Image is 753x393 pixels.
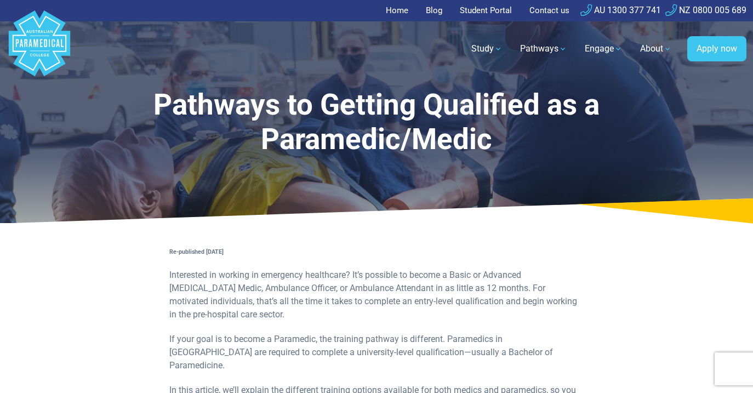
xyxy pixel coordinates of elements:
[465,33,509,64] a: Study
[514,33,574,64] a: Pathways
[169,248,224,255] strong: Re-published [DATE]
[7,21,72,77] a: Australian Paramedical College
[578,33,629,64] a: Engage
[169,333,584,372] p: If your goal is to become a Paramedic, the training pathway is different. Paramedics in [GEOGRAPH...
[687,36,746,61] a: Apply now
[665,5,746,15] a: NZ 0800 005 689
[634,33,678,64] a: About
[169,269,584,321] p: Interested in working in emergency healthcare? It’s possible to become a Basic or Advanced [MEDIC...
[580,5,661,15] a: AU 1300 377 741
[99,88,654,157] h1: Pathways to Getting Qualified as a Paramedic/Medic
